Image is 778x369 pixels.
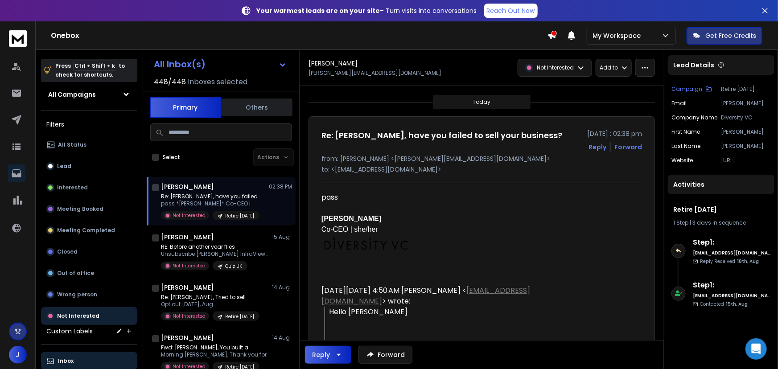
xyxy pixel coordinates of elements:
p: pass *[PERSON_NAME]* Co-CEO | [161,200,259,207]
button: Reply [589,143,606,152]
p: Retire [DATE] [225,313,254,320]
p: 15 Aug [272,234,292,241]
button: Lead [41,157,137,175]
p: RE: Before another year flies [161,243,268,250]
p: Reply Received [700,258,759,265]
div: Activities [668,175,774,194]
div: pass [321,192,582,203]
h6: [EMAIL_ADDRESS][DOMAIN_NAME] [693,250,771,256]
p: [URL][DOMAIN_NAME] [721,157,771,164]
button: Reply [305,346,351,364]
button: All Campaigns [41,86,137,103]
p: Interested [57,184,88,191]
div: Reply [312,350,330,359]
h3: Custom Labels [46,327,93,336]
p: Fwd: [PERSON_NAME], You built a [161,344,267,351]
p: Not Interested [537,64,574,71]
p: [PERSON_NAME][EMAIL_ADDRESS][DOMAIN_NAME] [309,70,441,77]
p: – Turn visits into conversations [257,6,477,15]
a: [EMAIL_ADDRESS][DOMAIN_NAME] [321,285,530,306]
p: Meeting Completed [57,227,115,234]
p: to: <[EMAIL_ADDRESS][DOMAIN_NAME]> [321,165,642,174]
strong: Your warmest leads are on your site [257,6,380,15]
div: Open Intercom Messenger [745,338,767,360]
h1: [PERSON_NAME] [309,59,358,68]
h1: Re: [PERSON_NAME], have you failed to sell your business? [321,129,562,142]
button: Forward [358,346,412,364]
button: All Inbox(s) [147,55,294,73]
h1: All Campaigns [48,90,96,99]
h6: Step 1 : [693,280,771,291]
p: Meeting Booked [57,205,103,213]
p: Inbox [58,357,74,365]
p: Contacted [700,301,748,307]
p: 14 Aug [272,334,292,341]
span: 448 / 448 [154,77,186,87]
button: Campaign [671,86,712,93]
p: Today [473,98,491,106]
p: Not Interested [173,262,206,269]
div: [DATE][DATE] 4:50 AM [PERSON_NAME] < > wrote: [321,285,582,307]
p: Reach Out Now [487,6,535,15]
p: Campaign [671,86,702,93]
button: Others [221,98,292,117]
h6: [EMAIL_ADDRESS][DOMAIN_NAME] [693,292,771,299]
p: Not Interested [173,212,206,219]
button: Out of office [41,264,137,282]
span: Co-CEO | she/her [321,225,378,233]
p: 02:38 PM [269,183,292,190]
label: Select [163,154,180,161]
h1: Onebox [51,30,547,41]
p: Morning [PERSON_NAME], Thank you for [161,351,267,358]
h1: All Inbox(s) [154,60,206,69]
button: Interested [41,179,137,197]
button: Meeting Completed [41,221,137,239]
button: All Status [41,136,137,154]
p: Email [671,100,687,107]
button: Meeting Booked [41,200,137,218]
span: 1 Step [673,219,688,226]
span: Ctrl + Shift + k [73,61,116,71]
p: [PERSON_NAME] [721,143,771,150]
span: [PERSON_NAME] [321,215,381,222]
h1: [PERSON_NAME] [161,182,214,191]
p: First Name [671,128,700,135]
p: Get Free Credits [705,31,756,40]
h6: Step 1 : [693,237,771,248]
h1: [PERSON_NAME] [161,283,214,292]
h1: [PERSON_NAME] [161,333,214,342]
span: 15th, Aug [726,301,748,307]
h3: Filters [41,118,137,131]
button: Primary [150,97,221,118]
h1: Retire [DATE] [673,205,769,214]
p: Not Interested [57,312,99,320]
a: Reach Out Now [484,4,538,18]
p: Opt out [DATE], Aug [161,301,259,308]
p: Re: [PERSON_NAME], Tried to sell [161,294,259,301]
button: Wrong person [41,286,137,303]
p: Press to check for shortcuts. [55,61,125,79]
p: Website [671,157,693,164]
p: [PERSON_NAME][EMAIL_ADDRESS][DOMAIN_NAME] [721,100,771,107]
h3: Inboxes selected [188,77,247,87]
button: Closed [41,243,137,261]
p: Unsubscribe [PERSON_NAME] InfraView InfraView [161,250,268,258]
p: [DATE] : 02:38 pm [587,129,642,138]
button: Get Free Credits [687,27,762,45]
p: Lead [57,163,71,170]
img: AIorK4wIyi9nIR9Zx1M1aU6X34A94JtKUuE1p-OQyHxeLm_gThwF3cEsM7Rl09rURutDQSSBC78TeSw [321,235,411,253]
span: J [9,346,27,364]
p: Retire [DATE] [721,86,771,93]
p: Wrong person [57,291,97,298]
p: Add to [600,64,618,71]
p: from: [PERSON_NAME] <[PERSON_NAME][EMAIL_ADDRESS][DOMAIN_NAME]> [321,154,642,163]
h1: [PERSON_NAME] [161,233,214,242]
span: 18th, Aug [737,258,759,265]
p: Out of office [57,270,94,277]
p: Company Name [671,114,717,121]
p: My Workspace [593,31,644,40]
p: Retire [DATE] [225,213,254,219]
p: Re: [PERSON_NAME], have you failed [161,193,259,200]
p: Diversity VC [721,114,771,121]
